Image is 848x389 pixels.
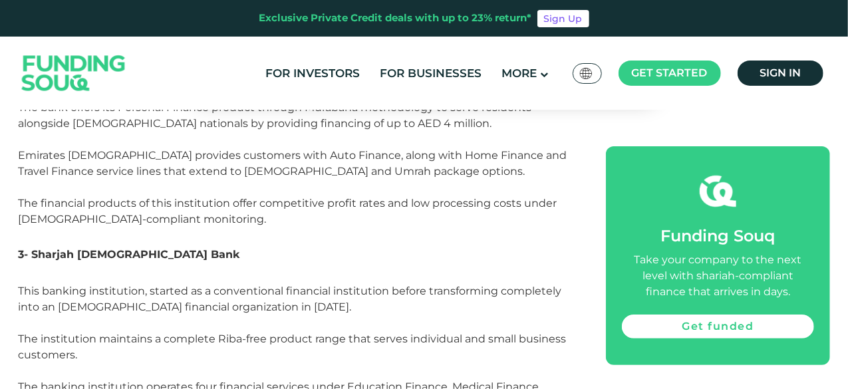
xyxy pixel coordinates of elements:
[9,40,139,107] img: Logo
[660,226,775,245] span: Funding Souq
[262,63,363,84] a: For Investors
[738,61,823,86] a: Sign in
[19,248,240,261] span: 3- Sharjah [DEMOGRAPHIC_DATA] Bank
[376,63,485,84] a: For Businesses
[622,252,813,300] div: Take your company to the next level with shariah-compliant finance that arrives in days.
[632,66,708,79] span: Get started
[622,315,813,338] a: Get funded
[760,66,801,79] span: Sign in
[537,10,589,27] a: Sign Up
[259,11,532,26] div: Exclusive Private Credit deals with up to 23% return*
[19,53,567,225] span: As an establishment from 2004, it operates as a [DEMOGRAPHIC_DATA]-compliant financial institutio...
[580,68,592,79] img: SA Flag
[700,173,736,209] img: fsicon
[501,66,537,80] span: More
